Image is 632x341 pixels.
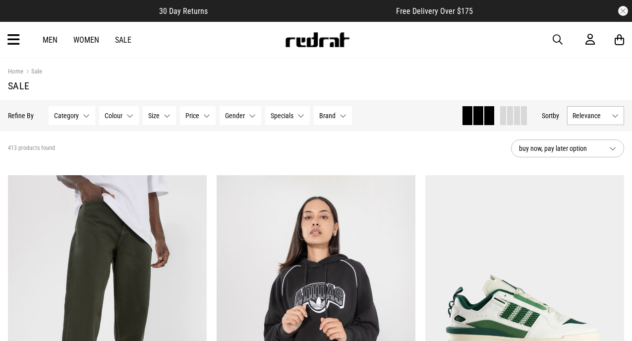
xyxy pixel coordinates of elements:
button: Specials [265,106,310,125]
button: Relevance [567,106,624,125]
p: Refine By [8,112,34,120]
span: Specials [271,112,293,120]
span: by [553,112,559,120]
span: Free Delivery Over $175 [396,6,473,16]
span: buy now, pay later option [519,142,601,154]
a: Home [8,68,23,75]
span: Category [54,112,79,120]
a: Men [43,35,57,45]
a: Sale [115,35,131,45]
button: Brand [314,106,352,125]
button: Category [49,106,95,125]
span: Price [185,112,199,120]
span: 30 Day Returns [159,6,208,16]
button: Price [180,106,216,125]
button: Gender [220,106,261,125]
button: Colour [99,106,139,125]
span: Relevance [573,112,608,120]
img: Redrat logo [285,32,350,47]
button: Size [143,106,176,125]
a: Sale [23,68,42,77]
span: Size [148,112,160,120]
h1: Sale [8,80,624,92]
button: buy now, pay later option [511,139,624,157]
span: Gender [225,112,245,120]
a: Women [73,35,99,45]
button: Sortby [542,110,559,122]
span: 413 products found [8,144,55,152]
iframe: Customer reviews powered by Trustpilot [228,6,376,16]
span: Colour [105,112,122,120]
span: Brand [319,112,336,120]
